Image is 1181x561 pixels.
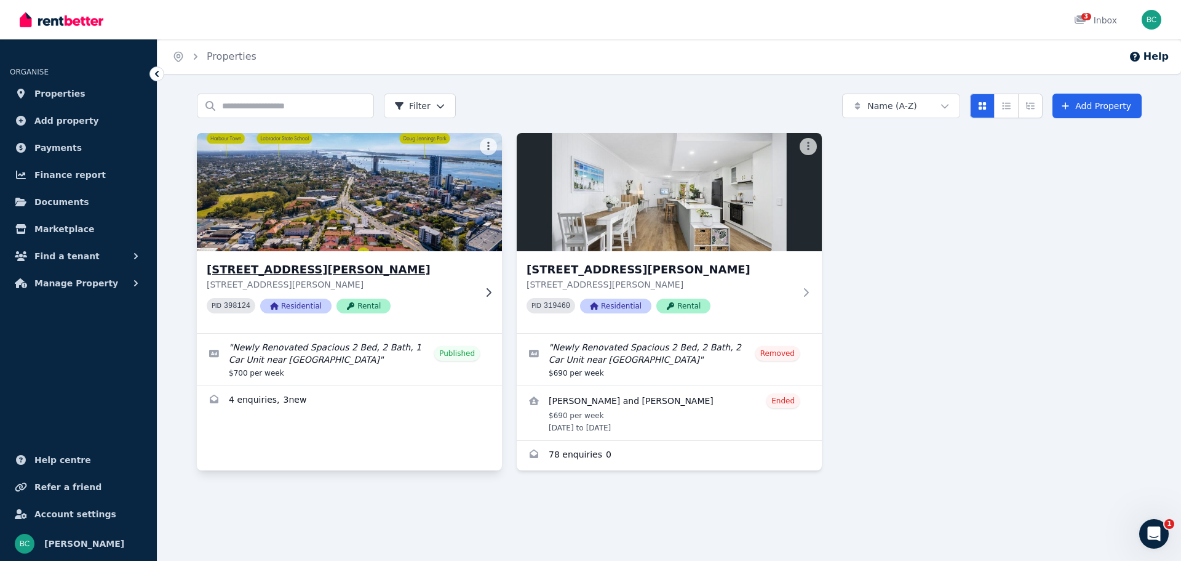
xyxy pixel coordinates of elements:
[970,94,1043,118] div: View options
[20,10,103,29] img: RentBetter
[1052,94,1142,118] a: Add Property
[10,190,147,214] a: Documents
[34,195,89,209] span: Documents
[34,140,82,155] span: Payments
[207,50,256,62] a: Properties
[480,138,497,155] button: More options
[384,94,456,118] button: Filter
[394,100,431,112] span: Filter
[336,299,391,313] span: Rental
[15,534,34,554] img: Brett Cumming
[34,507,116,522] span: Account settings
[580,299,651,313] span: Residential
[34,249,100,264] span: Find a tenant
[34,167,106,182] span: Finance report
[1164,519,1174,529] span: 1
[34,480,101,494] span: Refer a friend
[34,222,94,236] span: Marketplace
[189,130,510,254] img: 4/7 Johnston St, Southport
[527,261,795,278] h3: [STREET_ADDRESS][PERSON_NAME]
[656,299,710,313] span: Rental
[527,278,795,291] p: [STREET_ADDRESS][PERSON_NAME]
[10,502,147,527] a: Account settings
[197,133,502,333] a: 4/7 Johnston St, Southport[STREET_ADDRESS][PERSON_NAME][STREET_ADDRESS][PERSON_NAME]PID 398124Res...
[867,100,917,112] span: Name (A-Z)
[531,302,541,309] small: PID
[207,278,475,291] p: [STREET_ADDRESS][PERSON_NAME]
[207,261,475,278] h3: [STREET_ADDRESS][PERSON_NAME]
[157,39,271,74] nav: Breadcrumb
[842,94,960,118] button: Name (A-Z)
[544,302,570,310] code: 319460
[197,334,502,385] a: Edit listing: Newly Renovated Spacious 2 Bed, 2 Bath, 1 Car Unit near Southport CBD
[517,441,822,470] a: Enquiries for 10/7 Johnston Street, Southport
[10,108,147,133] a: Add property
[34,453,91,467] span: Help centre
[1074,14,1117,26] div: Inbox
[224,302,250,310] code: 398124
[10,271,147,296] button: Manage Property
[1142,10,1161,30] img: Brett Cumming
[10,68,49,76] span: ORGANISE
[800,138,817,155] button: More options
[10,163,147,187] a: Finance report
[517,334,822,385] a: Edit listing: Newly Renovated Spacious 2 Bed, 2 Bath, 2 Car Unit near Southport CBD
[44,536,124,551] span: [PERSON_NAME]
[994,94,1019,118] button: Compact list view
[212,302,221,309] small: PID
[970,94,995,118] button: Card view
[260,299,332,313] span: Residential
[10,475,147,499] a: Refer a friend
[10,81,147,106] a: Properties
[197,386,502,416] a: Enquiries for 4/7 Johnston St, Southport
[10,244,147,268] button: Find a tenant
[34,276,118,291] span: Manage Property
[1139,519,1169,549] iframe: Intercom live chat
[10,135,147,160] a: Payments
[1018,94,1043,118] button: Expanded list view
[1129,49,1169,64] button: Help
[34,113,99,128] span: Add property
[517,386,822,440] a: View details for June Drysdale and Sienna Michelle Drysdale
[10,217,147,241] a: Marketplace
[1081,13,1091,20] span: 3
[34,86,85,101] span: Properties
[517,133,822,251] img: 10/7 Johnston Street, Southport
[10,448,147,472] a: Help centre
[517,133,822,333] a: 10/7 Johnston Street, Southport[STREET_ADDRESS][PERSON_NAME][STREET_ADDRESS][PERSON_NAME]PID 3194...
